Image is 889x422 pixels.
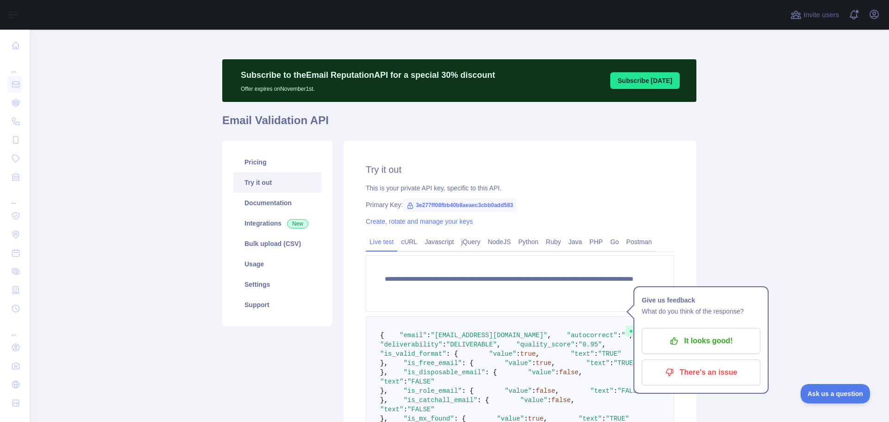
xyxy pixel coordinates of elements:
span: : [547,397,551,404]
span: : [403,378,407,385]
a: Ruby [542,234,565,249]
span: : { [485,369,497,376]
p: What do you think of the response? [642,306,760,317]
a: Javascript [421,234,457,249]
a: Create, rotate and manage your keys [366,218,473,225]
button: Subscribe [DATE] [610,72,680,89]
span: : [442,341,446,348]
span: Invite users [803,10,839,20]
a: cURL [397,234,421,249]
a: Postman [623,234,656,249]
span: , [602,341,606,348]
span: : [403,406,407,413]
span: "deliverability" [380,341,442,348]
span: "is_catchall_email" [403,397,477,404]
span: : { [477,397,489,404]
h1: Give us feedback [642,295,760,306]
span: : [555,369,559,376]
span: { [380,332,384,339]
span: "is_role_email" [403,387,462,395]
span: true [536,359,551,367]
p: Offer expires on November 1st. [241,82,495,93]
span: "value" [505,359,532,367]
span: "is_disposable_email" [403,369,485,376]
button: It looks good! [642,328,760,354]
span: }, [380,397,388,404]
span: "email" [400,332,427,339]
a: Settings [233,274,321,295]
div: Primary Key: [366,200,674,209]
span: "TRUE" [614,359,637,367]
span: "[EMAIL_ADDRESS][DOMAIN_NAME]" [431,332,547,339]
span: : [610,359,614,367]
span: "is_valid_format" [380,350,446,358]
span: , [579,369,582,376]
span: : [594,350,598,358]
span: : [532,359,536,367]
span: : [614,387,617,395]
div: ... [7,319,22,337]
span: , [551,359,555,367]
div: This is your private API key, specific to this API. [366,183,674,193]
span: , [571,397,575,404]
span: }, [380,359,388,367]
span: : [516,350,520,358]
span: "FALSE" [618,387,645,395]
span: "FALSE" [407,378,435,385]
a: Integrations New [233,213,321,233]
span: false [536,387,555,395]
a: Try it out [233,172,321,193]
span: "DELIVERABLE" [446,341,497,348]
span: , [497,341,501,348]
span: "value" [520,397,548,404]
a: Go [607,234,623,249]
span: : [427,332,431,339]
span: "text" [571,350,594,358]
span: }, [380,387,388,395]
span: "is_free_email" [403,359,462,367]
a: Bulk upload (CSV) [233,233,321,254]
p: Subscribe to the Email Reputation API for a special 30 % discount [241,69,495,82]
span: , [547,332,551,339]
a: Support [233,295,321,315]
span: "0.95" [579,341,602,348]
span: , [555,387,559,395]
span: "value" [505,387,532,395]
span: Success [626,326,665,337]
p: It looks good! [649,333,753,349]
a: Usage [233,254,321,274]
span: "text" [380,378,403,385]
span: "text" [380,406,403,413]
a: PHP [586,234,607,249]
button: Invite users [789,7,841,22]
span: : [575,341,578,348]
button: There's an issue [642,359,760,385]
span: "quality_score" [516,341,575,348]
h2: Try it out [366,163,674,176]
span: "value" [528,369,555,376]
span: }, [380,369,388,376]
div: ... [7,56,22,74]
span: : [532,387,536,395]
p: There's an issue [649,365,753,380]
div: ... [7,187,22,206]
span: true [520,350,536,358]
h1: Email Validation API [222,113,696,135]
span: "text" [586,359,609,367]
span: : { [462,387,473,395]
span: "" [621,332,629,339]
a: Pricing [233,152,321,172]
span: : { [462,359,473,367]
span: false [559,369,579,376]
a: Documentation [233,193,321,213]
span: 3e277ff08fbb40b8aeaec3cbb0add583 [403,198,517,212]
span: "FALSE" [407,406,435,413]
a: NodeJS [484,234,514,249]
span: New [287,219,308,228]
span: , [536,350,539,358]
a: Java [565,234,586,249]
iframe: Toggle Customer Support [801,384,870,403]
a: Live test [366,234,397,249]
span: "text" [590,387,614,395]
span: "value" [489,350,516,358]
